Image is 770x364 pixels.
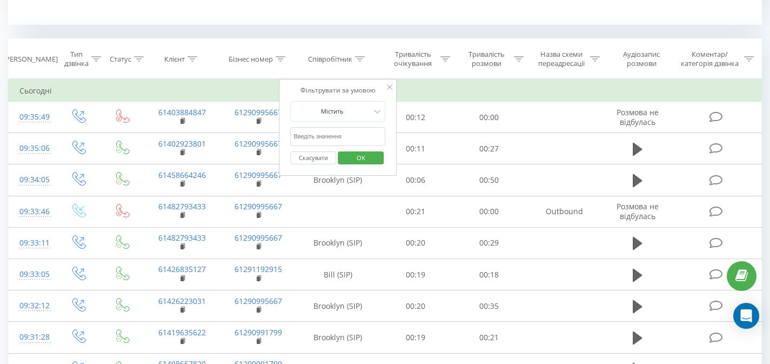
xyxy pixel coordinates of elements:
[290,127,385,146] input: Введіть значення
[297,290,379,322] td: Brooklyn (SIP)
[452,259,526,290] td: 00:18
[379,227,452,259] td: 00:20
[158,296,206,306] a: 61426223031
[379,133,452,164] td: 00:11
[617,107,659,127] span: Розмова не відбулась
[290,85,385,96] div: Фільтрувати за умовою
[235,296,282,306] a: 61290995667
[452,133,526,164] td: 00:27
[19,107,45,128] div: 09:35:49
[297,322,379,353] td: Brooklyn (SIP)
[379,290,452,322] td: 00:20
[235,107,282,117] a: 61290995667
[526,196,602,227] td: Оutbound
[235,170,282,180] a: 61290995667
[389,50,437,68] div: Тривалість очікування
[612,50,671,68] div: Аудіозапис розмови
[452,102,526,133] td: 00:00
[164,55,185,64] div: Клієнт
[297,164,379,196] td: Brooklyn (SIP)
[297,259,379,290] td: Bill (SIP)
[379,164,452,196] td: 00:06
[536,50,588,68] div: Назва схеми переадресації
[452,322,526,353] td: 00:21
[19,138,45,159] div: 09:35:06
[463,50,511,68] div: Тривалість розмови
[229,55,273,64] div: Бізнес номер
[158,138,206,149] a: 61402923801
[158,107,206,117] a: 61403884847
[452,290,526,322] td: 00:35
[3,55,58,64] div: [PERSON_NAME]
[678,50,741,68] div: Коментар/категорія дзвінка
[19,201,45,222] div: 09:33:46
[733,303,759,329] div: Open Intercom Messenger
[9,80,762,102] td: Сьогодні
[617,201,659,221] span: Розмова не відбулась
[158,327,206,337] a: 61419635622
[379,196,452,227] td: 00:21
[379,322,452,353] td: 00:19
[19,295,45,316] div: 09:32:12
[158,264,206,274] a: 61426835127
[235,264,282,274] a: 61291192915
[379,102,452,133] td: 00:12
[290,151,336,165] button: Скасувати
[297,227,379,259] td: Brooklyn (SIP)
[452,196,526,227] td: 00:00
[158,233,206,243] a: 61482793433
[64,50,89,68] div: Тип дзвінка
[19,327,45,348] div: 09:31:28
[19,264,45,285] div: 09:33:05
[158,170,206,180] a: 61458664246
[346,149,376,166] span: OK
[308,55,352,64] div: Співробітник
[235,138,282,149] a: 61290995667
[338,151,384,165] button: OK
[452,227,526,259] td: 00:29
[235,201,282,211] a: 61290995667
[235,233,282,243] a: 61290995667
[19,169,45,190] div: 09:34:05
[452,164,526,196] td: 00:50
[235,327,282,337] a: 61290991799
[19,233,45,254] div: 09:33:11
[379,259,452,290] td: 00:19
[158,201,206,211] a: 61482793433
[110,55,131,64] div: Статус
